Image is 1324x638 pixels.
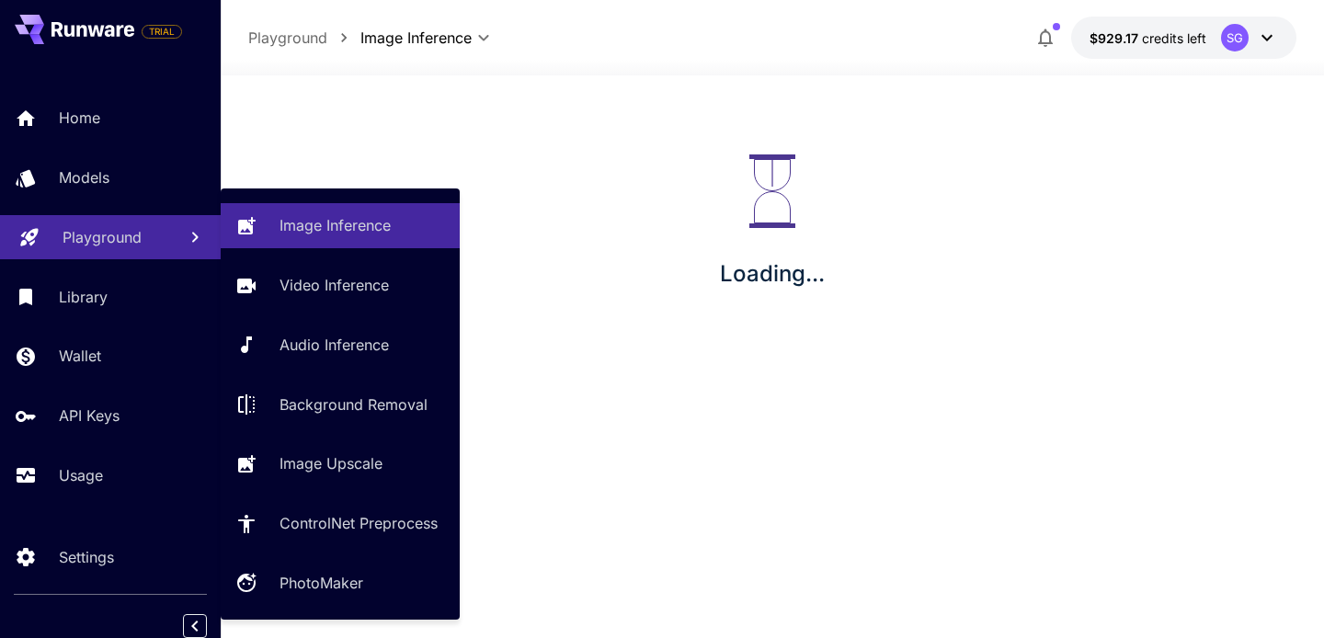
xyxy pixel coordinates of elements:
[221,561,460,606] a: PhotoMaker
[221,441,460,486] a: Image Upscale
[1142,30,1206,46] span: credits left
[280,512,438,534] p: ControlNet Preprocess
[1090,28,1206,48] div: $929.17304
[59,345,101,367] p: Wallet
[221,203,460,248] a: Image Inference
[1090,30,1142,46] span: $929.17
[1221,24,1249,51] div: SG
[720,257,825,291] p: Loading...
[221,382,460,427] a: Background Removal
[59,404,120,427] p: API Keys
[59,107,100,129] p: Home
[360,27,472,49] span: Image Inference
[280,274,389,296] p: Video Inference
[63,226,142,248] p: Playground
[143,25,181,39] span: TRIAL
[142,20,182,42] span: Add your payment card to enable full platform functionality.
[59,464,103,486] p: Usage
[183,614,207,638] button: Collapse sidebar
[280,393,428,416] p: Background Removal
[280,214,391,236] p: Image Inference
[221,501,460,546] a: ControlNet Preprocess
[1071,17,1296,59] button: $929.17304
[280,452,382,474] p: Image Upscale
[248,27,327,49] p: Playground
[248,27,360,49] nav: breadcrumb
[59,286,108,308] p: Library
[221,263,460,308] a: Video Inference
[59,546,114,568] p: Settings
[221,323,460,368] a: Audio Inference
[280,572,363,594] p: PhotoMaker
[59,166,109,188] p: Models
[280,334,389,356] p: Audio Inference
